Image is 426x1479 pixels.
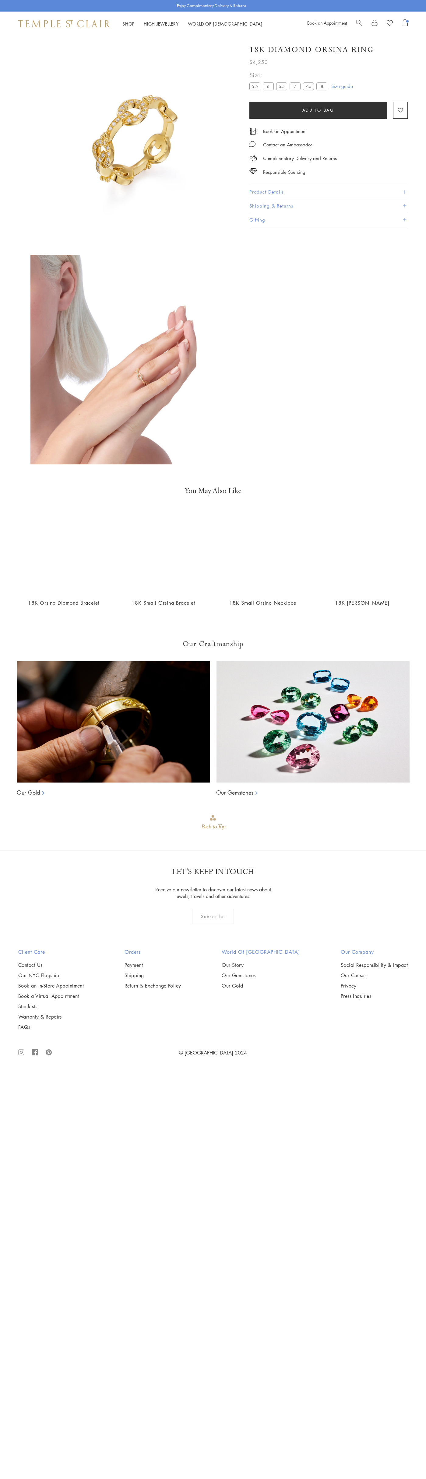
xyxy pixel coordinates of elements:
h3: Our Craftmanship [17,639,410,649]
img: icon_appointment.svg [249,128,257,135]
a: 18K Small Orsina Necklace [219,506,307,594]
a: Open Shopping Bag [402,19,408,28]
a: Size guide [331,83,353,89]
a: World of [DEMOGRAPHIC_DATA]World of [DEMOGRAPHIC_DATA] [188,21,262,27]
a: Book an Appointment [307,20,347,26]
p: LET'S KEEP IN TOUCH [172,866,254,877]
span: Add to bag [302,107,334,114]
h2: Our Company [341,948,408,956]
a: 18K Small Orsina Necklace [229,600,296,606]
a: Our Gemstones [216,789,253,796]
a: Book an In-Store Appointment [18,982,84,989]
a: 18K Small Orsina Bracelet [132,600,195,606]
img: MessageIcon-01_2.svg [249,141,255,147]
a: View Wishlist [387,19,393,28]
div: Back to Top [201,821,225,832]
img: icon_sourcing.svg [249,168,257,174]
a: Search [356,19,362,28]
img: icon_delivery.svg [249,155,257,162]
button: Gifting [249,213,408,227]
nav: Main navigation [122,20,262,28]
img: Ball Chains [17,661,210,783]
a: 18K Orsina Diamond Bracelet [28,600,100,606]
a: Book an Appointment [263,128,307,135]
a: Book a Virtual Appointment [18,993,84,999]
h2: Client Care [18,948,84,956]
a: ShopShop [122,21,135,27]
label: 8 [316,82,327,90]
a: FAQs [18,1024,84,1030]
a: High JewelleryHigh Jewellery [144,21,179,27]
label: 5.5 [249,82,260,90]
label: 6.5 [276,82,287,90]
a: 18K Small Orsina Bracelet [120,506,207,594]
a: 18K Orsina Diamond Bracelet [20,506,107,594]
h3: You May Also Like [24,486,402,496]
a: Our Gemstones [222,972,300,979]
div: Go to top [201,814,225,832]
a: Payment [125,962,181,968]
div: Responsible Sourcing [263,168,305,176]
a: © [GEOGRAPHIC_DATA] 2024 [179,1049,247,1056]
button: Add to bag [249,102,387,119]
button: Shipping & Returns [249,199,408,213]
a: Shipping [125,972,181,979]
a: Our Gold [222,982,300,989]
a: Privacy [341,982,408,989]
a: 18K [PERSON_NAME] [335,600,389,606]
img: 18K Diamond Orsina Ring [30,255,240,464]
p: Enjoy Complimentary Delivery & Returns [177,3,246,9]
h2: Orders [125,948,181,956]
button: Product Details [249,185,408,199]
div: Contact an Ambassador [263,141,312,149]
a: Our Gold [17,789,40,796]
a: Return & Exchange Policy [125,982,181,989]
a: Our Story [222,962,300,968]
a: Stockists [18,1003,84,1010]
img: Temple St. Clair [18,20,110,27]
h2: World of [GEOGRAPHIC_DATA] [222,948,300,956]
img: 18K Diamond Orsina Ring [30,36,240,246]
a: Press Inquiries [341,993,408,999]
a: Social Responsibility & Impact [341,962,408,968]
label: 7 [290,82,301,90]
a: Contact Us [18,962,84,968]
label: 7.5 [303,82,314,90]
a: 18K Astrid Ring [319,506,406,594]
p: Receive our newsletter to discover our latest news about jewels, travels and other adventures. [151,886,275,900]
h1: 18K Diamond Orsina Ring [249,44,374,55]
img: Ball Chains [216,661,410,783]
label: 6 [263,82,274,90]
a: Warranty & Repairs [18,1013,84,1020]
p: Complimentary Delivery and Returns [263,155,337,162]
span: Size: [249,70,330,80]
span: $4,250 [249,58,268,66]
a: Our Causes [341,972,408,979]
div: Subscribe [192,909,234,924]
a: Our NYC Flagship [18,972,84,979]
